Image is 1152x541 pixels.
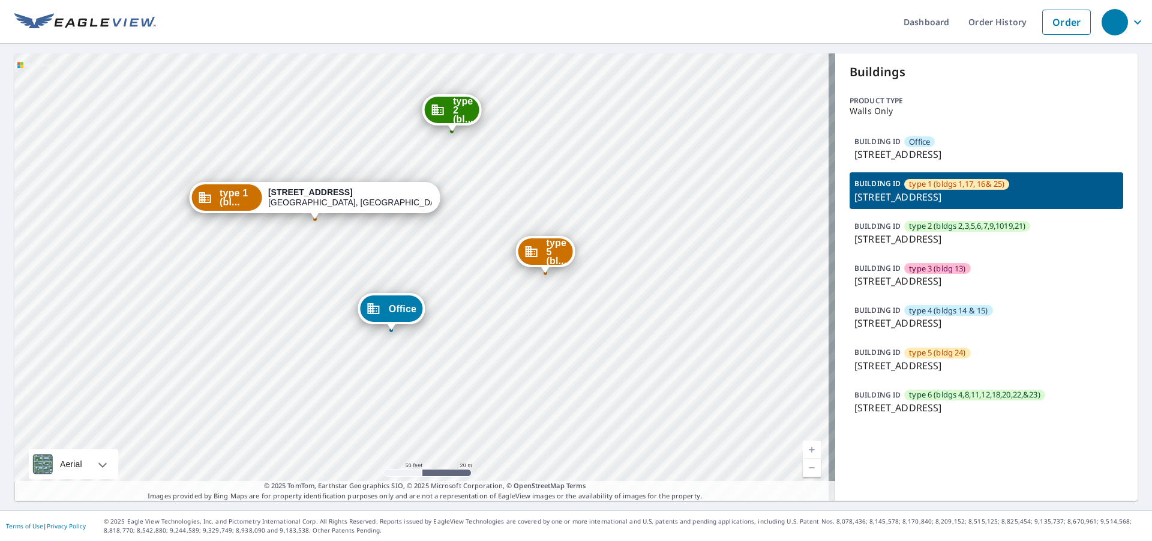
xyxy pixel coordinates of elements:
p: [STREET_ADDRESS] [854,316,1118,330]
div: Dropped pin, building Office, Commercial property, 6661 N Quail Hollow Rd Memphis, TN 38120 [358,293,425,330]
p: BUILDING ID [854,136,901,147]
div: Aerial [29,449,118,479]
span: type 2 (bldgs 2,3,5,6,7,9,1019,21) [909,220,1025,232]
p: BUILDING ID [854,178,901,189]
p: BUILDING ID [854,221,901,231]
p: Images provided by Bing Maps are for property identification purposes only and are not a represen... [14,481,835,501]
span: type 2 (bl... [453,97,473,124]
p: [STREET_ADDRESS] [854,147,1118,162]
span: type 5 (bl... [547,238,567,265]
a: Current Level 19, Zoom Out [803,459,821,477]
p: [STREET_ADDRESS] [854,358,1118,373]
p: BUILDING ID [854,263,901,273]
a: Terms of Use [6,522,43,530]
span: type 5 (bldg 24) [909,347,965,358]
p: BUILDING ID [854,305,901,315]
p: BUILDING ID [854,390,901,400]
span: © 2025 TomTom, Earthstar Geographics SIO, © 2025 Microsoft Corporation, © [264,481,586,491]
span: type 4 (bldgs 14 & 15) [909,305,988,316]
a: Privacy Policy [47,522,86,530]
p: Walls Only [850,106,1123,116]
strong: [STREET_ADDRESS] [268,187,353,197]
a: Order [1042,10,1091,35]
span: Office [909,136,930,148]
p: Buildings [850,63,1123,81]
span: type 3 (bldg 13) [909,263,965,274]
p: Product type [850,95,1123,106]
p: | [6,522,86,530]
img: EV Logo [14,13,156,31]
p: [STREET_ADDRESS] [854,190,1118,204]
p: © 2025 Eagle View Technologies, Inc. and Pictometry International Corp. All Rights Reserved. Repo... [104,517,1146,535]
a: Current Level 19, Zoom In [803,441,821,459]
a: Terms [566,481,586,490]
span: type 6 (bldgs 4,8,11,12,18,20,22,&23) [909,389,1040,400]
a: OpenStreetMap [514,481,564,490]
div: Dropped pin, building type 2 (bldgs 2,3,5,6,7,9,1019,21), Commercial property, 1633 Poplar Oaks C... [422,94,482,131]
div: [GEOGRAPHIC_DATA], [GEOGRAPHIC_DATA] 38120 [268,187,432,208]
div: Aerial [56,449,86,479]
div: Dropped pin, building type 5 (bldg 24), Commercial property, 6679 N Quail Hollow Rd Memphis, TN 3... [516,236,575,273]
span: type 1 (bl... [220,189,256,207]
span: type 1 (bldgs 1,17, 16& 25) [909,178,1004,190]
p: [STREET_ADDRESS] [854,232,1118,246]
div: Dropped pin, building type 1 (bldgs 1,17, 16& 25), Commercial property, 1630 Poplar Oaks Cir Memp... [189,182,440,219]
p: [STREET_ADDRESS] [854,400,1118,415]
p: [STREET_ADDRESS] [854,274,1118,288]
span: Office [389,304,416,313]
p: BUILDING ID [854,347,901,357]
